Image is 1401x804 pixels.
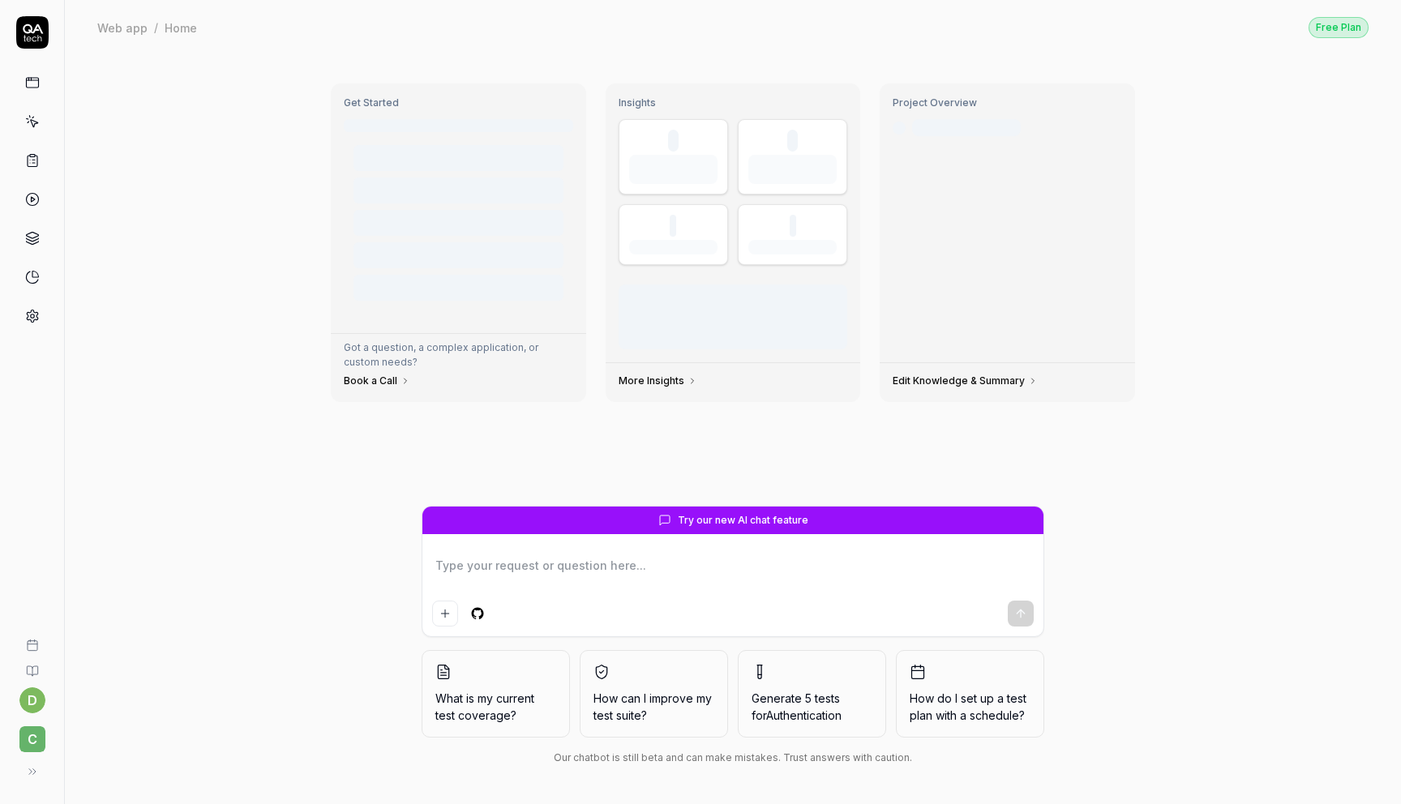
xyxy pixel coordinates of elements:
[896,650,1044,738] button: How do I set up a test plan with a schedule?
[6,713,58,755] button: C
[19,726,45,752] span: C
[344,340,573,370] p: Got a question, a complex application, or custom needs?
[154,19,158,36] div: /
[910,690,1030,724] span: How do I set up a test plan with a schedule?
[629,155,718,184] div: Test Executions (last 30 days)
[748,240,837,254] div: Avg Duration
[790,215,796,237] div: -
[619,374,697,387] a: More Insights
[593,690,714,724] span: How can I improve my test suite?
[6,626,58,652] a: Book a call with us
[787,130,798,152] div: 0
[668,130,679,152] div: 0
[629,240,718,254] div: Success Rate
[738,650,886,738] button: Generate 5 tests forAuthentication
[165,19,197,36] div: Home
[97,19,148,36] div: Web app
[344,374,410,387] a: Book a Call
[893,374,1038,387] a: Edit Knowledge & Summary
[19,687,45,713] button: d
[432,601,458,627] button: Add attachment
[752,691,842,722] span: Generate 5 tests for Authentication
[6,652,58,678] a: Documentation
[435,690,556,724] span: What is my current test coverage?
[678,513,808,528] span: Try our new AI chat feature
[619,96,848,109] h3: Insights
[1309,17,1369,38] div: Free Plan
[1309,16,1369,38] a: Free Plan
[912,119,1021,136] div: Last crawled [DATE]
[670,215,676,237] div: -
[580,650,728,738] button: How can I improve my test suite?
[748,155,837,184] div: Test Cases (enabled)
[422,650,570,738] button: What is my current test coverage?
[422,751,1044,765] div: Our chatbot is still beta and can make mistakes. Trust answers with caution.
[344,96,573,109] h3: Get Started
[893,96,1122,109] h3: Project Overview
